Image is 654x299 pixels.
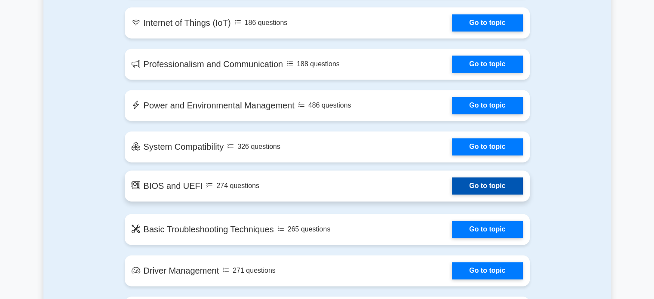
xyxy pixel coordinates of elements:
[452,14,522,31] a: Go to topic
[452,138,522,155] a: Go to topic
[452,221,522,238] a: Go to topic
[452,55,522,73] a: Go to topic
[452,262,522,279] a: Go to topic
[452,97,522,114] a: Go to topic
[452,177,522,194] a: Go to topic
